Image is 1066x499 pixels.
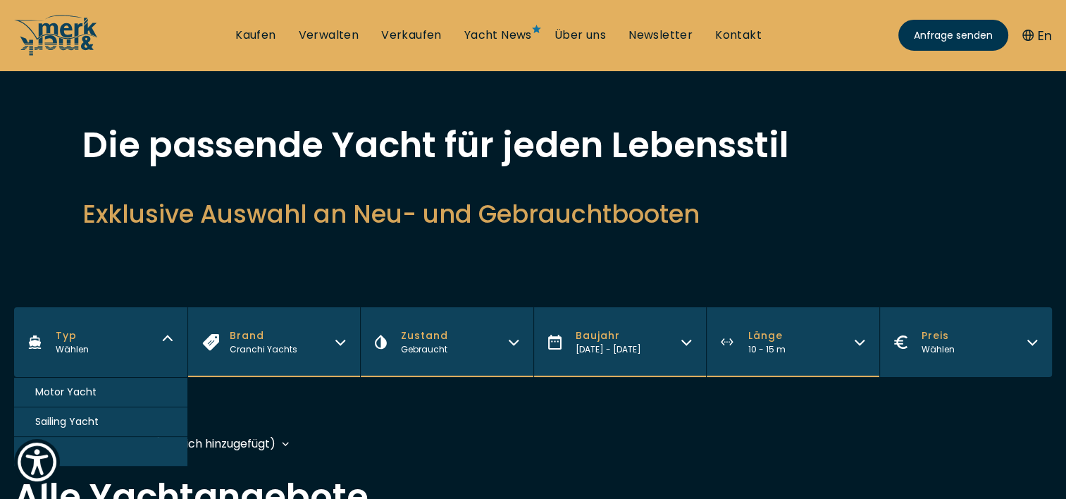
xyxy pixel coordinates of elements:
[230,328,297,343] span: Brand
[554,27,606,43] a: Über uns
[14,407,187,437] button: Sailing Yacht
[35,414,99,429] span: Sailing Yacht
[360,307,533,377] button: ZustandGebraucht
[82,128,984,163] h1: Die passende Yacht für jeden Lebensstil
[1022,26,1052,45] button: En
[82,197,984,231] h2: Exklusive Auswahl an Neu- und Gebrauchtbooten
[14,439,60,485] button: Show Accessibility Preferences
[35,385,97,400] span: Motor Yacht
[706,307,879,377] button: Länge10 - 15 m
[748,328,786,343] span: Länge
[401,343,447,355] span: Gebraucht
[533,307,707,377] button: Baujahr[DATE] - [DATE]
[715,27,762,43] a: Kontakt
[922,328,955,343] span: Preis
[464,27,532,43] a: Yacht News
[922,343,955,356] div: Wählen
[299,27,359,43] a: Verwalten
[628,27,693,43] a: Newsletter
[898,20,1008,51] a: Anfrage senden
[576,328,641,343] span: Baujahr
[14,378,187,407] button: Motor Yacht
[230,343,297,355] span: Cranchi Yachts
[187,307,361,377] button: BrandCranchi Yachts
[381,27,442,43] a: Verkaufen
[576,343,641,355] span: [DATE] - [DATE]
[56,343,89,356] div: Wählen
[14,437,187,467] button: RIB
[914,28,993,43] span: Anfrage senden
[14,307,187,377] button: TypWählen
[879,307,1053,377] button: PreisWählen
[235,27,275,43] a: Kaufen
[56,328,89,343] span: Typ
[401,328,448,343] span: Zustand
[748,343,786,355] span: 10 - 15 m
